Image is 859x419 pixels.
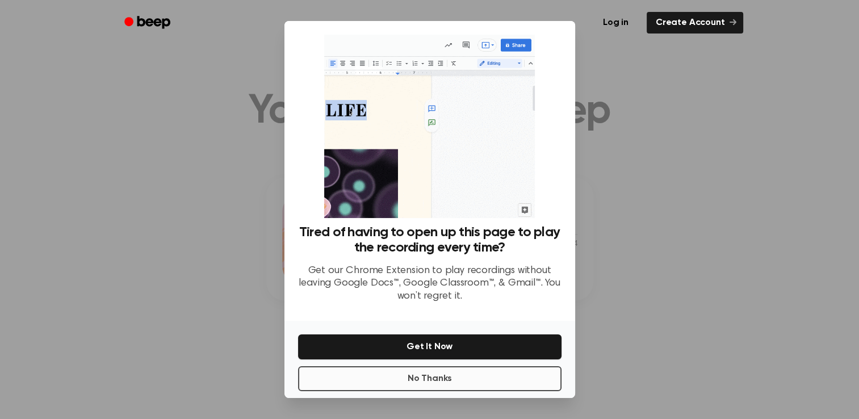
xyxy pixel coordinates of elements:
[116,12,181,34] a: Beep
[298,334,562,359] button: Get It Now
[592,10,640,36] a: Log in
[298,265,562,303] p: Get our Chrome Extension to play recordings without leaving Google Docs™, Google Classroom™, & Gm...
[298,366,562,391] button: No Thanks
[298,225,562,255] h3: Tired of having to open up this page to play the recording every time?
[324,35,535,218] img: Beep extension in action
[647,12,743,33] a: Create Account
